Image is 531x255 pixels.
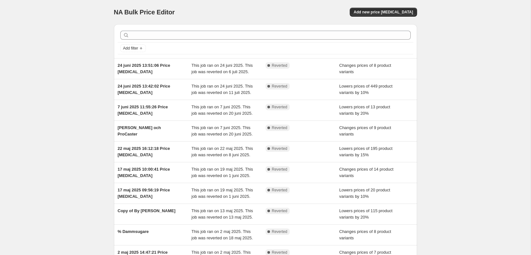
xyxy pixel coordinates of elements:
[118,104,168,116] span: 7 juni 2025 11:55:26 Price [MEDICAL_DATA]
[272,208,288,213] span: Reverted
[272,250,288,255] span: Reverted
[118,208,176,213] span: Copy of By [PERSON_NAME]
[339,167,393,178] span: Changes prices of 14 product variants
[191,188,253,199] span: This job ran on 19 maj 2025. This job was reverted on 1 juni 2025.
[191,125,253,136] span: This job ran on 7 juni 2025. This job was reverted on 20 juni 2025.
[339,125,391,136] span: Changes prices of 9 product variants
[272,188,288,193] span: Reverted
[191,104,253,116] span: This job ran on 7 juni 2025. This job was reverted on 20 juni 2025.
[272,125,288,130] span: Reverted
[272,63,288,68] span: Reverted
[118,146,170,157] span: 22 maj 2025 16:12:18 Price [MEDICAL_DATA]
[339,208,393,220] span: Lowers prices of 115 product variants by 20%
[120,44,146,52] button: Add filter
[191,84,253,95] span: This job ran on 24 juni 2025. This job was reverted on 11 juli 2025.
[354,10,413,15] span: Add new price [MEDICAL_DATA]
[272,229,288,234] span: Reverted
[123,46,138,51] span: Add filter
[339,188,390,199] span: Lowers prices of 20 product variants by 10%
[339,229,391,240] span: Changes prices of 8 product variants
[118,63,170,74] span: 24 juni 2025 13:51:06 Price [MEDICAL_DATA]
[339,146,393,157] span: Lowers prices of 195 product variants by 15%
[118,167,170,178] span: 17 maj 2025 10:00:41 Price [MEDICAL_DATA]
[118,125,161,136] span: [PERSON_NAME] och ProCaster
[272,104,288,110] span: Reverted
[339,63,391,74] span: Changes prices of 8 product variants
[191,208,253,220] span: This job ran on 13 maj 2025. This job was reverted on 13 maj 2025.
[272,84,288,89] span: Reverted
[191,63,253,74] span: This job ran on 24 juni 2025. This job was reverted on 6 juli 2025.
[339,84,393,95] span: Lowers prices of 449 product variants by 10%
[272,146,288,151] span: Reverted
[350,8,417,17] button: Add new price [MEDICAL_DATA]
[118,229,149,234] span: % Dammsugare
[118,84,170,95] span: 24 juni 2025 13:42:02 Price [MEDICAL_DATA]
[191,229,253,240] span: This job ran on 2 maj 2025. This job was reverted on 18 maj 2025.
[339,104,390,116] span: Lowers prices of 13 product variants by 20%
[191,167,253,178] span: This job ran on 19 maj 2025. This job was reverted on 1 juni 2025.
[118,188,170,199] span: 17 maj 2025 09:56:19 Price [MEDICAL_DATA]
[114,9,175,16] span: NA Bulk Price Editor
[272,167,288,172] span: Reverted
[191,146,253,157] span: This job ran on 22 maj 2025. This job was reverted on 8 juni 2025.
